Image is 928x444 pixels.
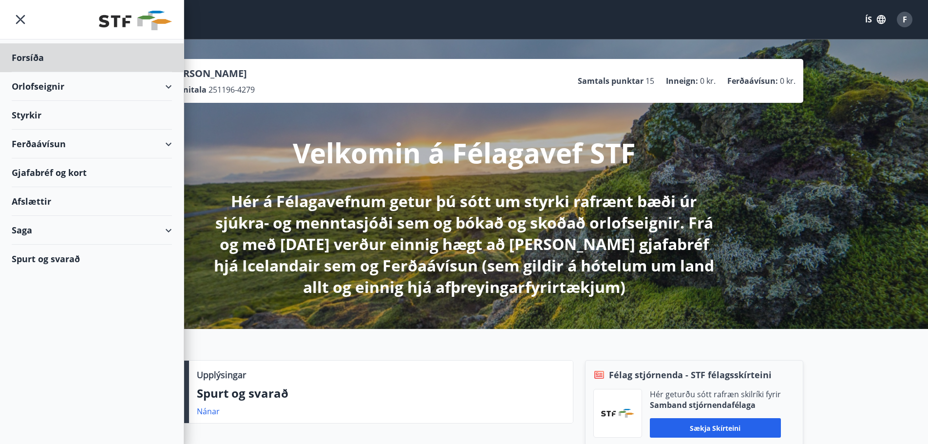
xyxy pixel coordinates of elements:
img: union_logo [99,11,172,30]
div: Orlofseignir [12,72,172,101]
div: Ferðaávísun [12,130,172,158]
p: Hér á Félagavefnum getur þú sótt um styrki rafrænt bæði úr sjúkra- og menntasjóði sem og bókað og... [207,191,721,298]
img: vjCaq2fThgY3EUYqSgpjEiBg6WP39ov69hlhuPVN.png [601,409,634,418]
p: [PERSON_NAME] [168,67,255,80]
p: Ferðaávísun : [727,76,778,86]
p: Hér geturðu sótt rafræn skilríki fyrir [650,389,781,400]
p: Inneign : [666,76,698,86]
button: ÍS [860,11,891,28]
span: 0 kr. [780,76,795,86]
p: Upplýsingar [197,368,246,381]
span: Félag stjórnenda - STF félagsskírteini [609,368,772,381]
div: Afslættir [12,187,172,216]
div: Spurt og svarað [12,245,172,273]
span: F [903,14,907,25]
button: Sækja skírteini [650,418,781,438]
div: Styrkir [12,101,172,130]
span: 0 kr. [700,76,716,86]
div: Saga [12,216,172,245]
p: Velkomin á Félagavef STF [293,134,636,171]
button: F [893,8,916,31]
p: Samband stjórnendafélaga [650,400,781,410]
span: 251196-4279 [208,84,255,95]
span: 15 [645,76,654,86]
p: Spurt og svarað [197,385,565,402]
div: Gjafabréf og kort [12,158,172,187]
p: Samtals punktar [578,76,644,86]
div: Forsíða [12,43,172,72]
button: menu [12,11,29,28]
p: Kennitala [168,84,207,95]
a: Nánar [197,406,220,417]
